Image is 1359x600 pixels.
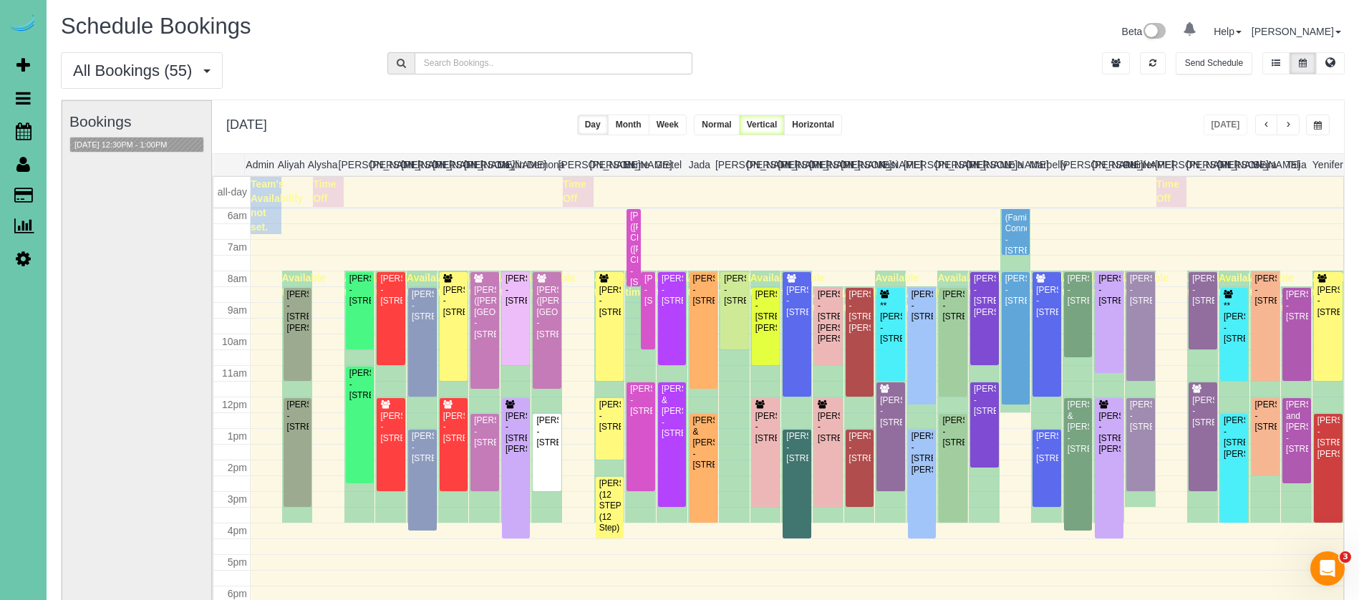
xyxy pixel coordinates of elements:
div: [PERSON_NAME] (12 STEP) (12 Step) - [STREET_ADDRESS] [599,478,622,556]
span: Available time [625,272,669,298]
span: Available time [1312,272,1356,298]
th: Admin [244,154,276,175]
th: Esme [621,154,652,175]
th: Demona [527,154,558,175]
div: [PERSON_NAME] - [STREET_ADDRESS] [879,395,902,428]
div: [PERSON_NAME] - [STREET_ADDRESS] [411,289,434,322]
div: [PERSON_NAME] - [STREET_ADDRESS] [629,384,652,417]
a: Beta [1122,26,1166,37]
div: [PERSON_NAME] - [STREET_ADDRESS] [911,289,934,322]
span: 5pm [228,556,247,568]
div: [PERSON_NAME] - [STREET_ADDRESS][PERSON_NAME] [848,289,871,334]
span: 4pm [228,525,247,536]
span: Available time [594,272,638,298]
button: Month [608,115,649,135]
th: Reinier [1123,154,1155,175]
th: Aliyah [276,154,307,175]
div: [PERSON_NAME] - [STREET_ADDRESS] [536,415,558,448]
th: [PERSON_NAME] [589,154,621,175]
img: New interface [1142,23,1166,42]
span: Available time [657,272,700,298]
div: [PERSON_NAME] - [STREET_ADDRESS] [817,411,840,444]
th: [PERSON_NAME] [558,154,590,175]
div: [PERSON_NAME] - [STREET_ADDRESS] [1191,395,1214,428]
div: [PERSON_NAME] - [STREET_ADDRESS] [1191,274,1214,306]
span: Available time [969,272,1012,298]
span: Available time [1187,272,1231,298]
span: Available time [1219,272,1262,298]
div: [PERSON_NAME] - [STREET_ADDRESS] [973,384,996,417]
div: [PERSON_NAME] - [STREET_ADDRESS][PERSON_NAME] [1098,411,1121,455]
div: [PERSON_NAME] - [STREET_ADDRESS] [599,285,622,318]
div: [PERSON_NAME] - [STREET_ADDRESS] [473,415,496,448]
span: Available time [1250,272,1294,298]
span: Available time [1063,272,1106,298]
div: [PERSON_NAME] - [STREET_ADDRESS] [1035,285,1058,318]
button: [DATE] [1204,115,1248,135]
button: Horizontal [784,115,842,135]
span: Available time [781,272,825,298]
div: [PERSON_NAME] - [STREET_ADDRESS] [379,411,402,444]
div: [PERSON_NAME] - [STREET_ADDRESS] [785,431,808,464]
span: Available time [1125,272,1169,298]
button: Send Schedule [1176,52,1252,74]
h3: Bookings [69,113,204,130]
div: [PERSON_NAME] - [STREET_ADDRESS] [644,274,652,306]
th: [PERSON_NAME] [841,154,872,175]
th: [PERSON_NAME] [401,154,432,175]
div: **[PERSON_NAME] - [STREET_ADDRESS] [879,301,902,345]
div: [PERSON_NAME] - [STREET_ADDRESS] [848,431,871,464]
th: Gretel [652,154,684,175]
th: Yenifer [1312,154,1343,175]
div: [PERSON_NAME] ([PERSON_NAME][GEOGRAPHIC_DATA]) - [STREET_ADDRESS] [473,285,496,340]
th: [PERSON_NAME] [432,154,464,175]
th: [PERSON_NAME] [1155,154,1186,175]
th: [PERSON_NAME] [1218,154,1249,175]
span: Available time [844,288,888,314]
span: Schedule Bookings [61,14,251,39]
div: [PERSON_NAME] - [STREET_ADDRESS] [286,400,309,432]
span: 3 [1340,551,1351,563]
div: [PERSON_NAME] & [PERSON_NAME] - [STREET_ADDRESS] [692,415,715,470]
div: [PERSON_NAME] - [STREET_ADDRESS] [349,274,372,306]
div: [PERSON_NAME] - [STREET_ADDRESS] [1317,285,1340,318]
div: [PERSON_NAME] & [PERSON_NAME] - [STREET_ADDRESS] [661,384,684,439]
th: [PERSON_NAME] [464,154,495,175]
div: [PERSON_NAME] - [STREET_ADDRESS] [723,274,746,306]
img: Automaid Logo [9,14,37,34]
span: Team's Availability not set. [251,178,303,233]
div: [PERSON_NAME] and [PERSON_NAME] - [STREET_ADDRESS] [1285,400,1308,455]
span: Available time [906,288,950,314]
div: [PERSON_NAME] - [STREET_ADDRESS] [411,431,434,464]
span: Available time [375,272,419,298]
th: Marbelly [1029,154,1060,175]
div: [PERSON_NAME] - [STREET_ADDRESS] [942,289,964,322]
button: All Bookings (55) [61,52,223,89]
th: [PERSON_NAME] [935,154,967,175]
div: [PERSON_NAME] - [STREET_ADDRESS] [1254,400,1277,432]
div: [PERSON_NAME] - [STREET_ADDRESS][PERSON_NAME] [1223,415,1246,460]
th: [PERSON_NAME] [1060,154,1092,175]
div: [PERSON_NAME] - [STREET_ADDRESS][PERSON_NAME] [911,431,934,475]
span: 11am [222,367,247,379]
div: [PERSON_NAME] - [STREET_ADDRESS][PERSON_NAME] [973,274,996,318]
div: [PERSON_NAME] - [STREET_ADDRESS] [755,411,778,444]
div: [PERSON_NAME] - [STREET_ADDRESS] [942,415,964,448]
th: [PERSON_NAME] [904,154,935,175]
span: Available time [1031,272,1075,298]
h2: [DATE] [226,115,267,132]
span: 7am [228,241,247,253]
div: [PERSON_NAME] - [STREET_ADDRESS] [349,368,372,401]
span: 3pm [228,493,247,505]
span: 12pm [222,399,247,410]
div: [PERSON_NAME] - [STREET_ADDRESS] [661,274,684,306]
button: Week [649,115,687,135]
button: Vertical [739,115,785,135]
div: [PERSON_NAME] - [STREET_ADDRESS] [1035,431,1058,464]
th: [PERSON_NAME] [715,154,747,175]
span: Available time [750,272,794,298]
span: Available time [282,272,326,298]
span: 2pm [228,462,247,473]
th: [PERSON_NAME] [967,154,998,175]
